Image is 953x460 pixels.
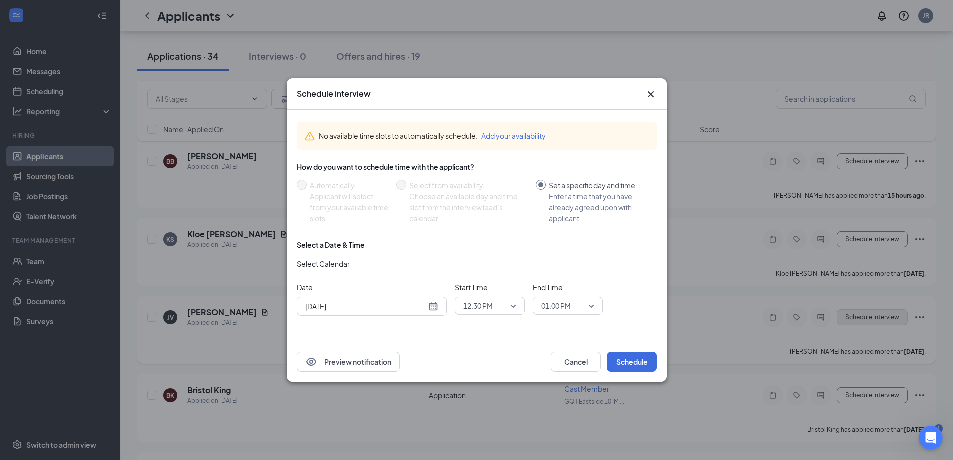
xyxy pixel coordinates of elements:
span: 12:30 PM [463,298,493,313]
span: Select Calendar [297,258,350,269]
button: Close [645,88,657,100]
button: Cancel [551,352,601,372]
div: Select a Date & Time [297,240,365,250]
svg: Eye [305,356,317,368]
div: Select from availability [409,180,528,191]
svg: Cross [645,88,657,100]
div: Set a specific day and time [549,180,649,191]
div: Choose an available day and time slot from the interview lead’s calendar [409,191,528,224]
h3: Schedule interview [297,88,371,99]
div: No available time slots to automatically schedule. [319,130,649,141]
span: 01:00 PM [541,298,571,313]
button: EyePreview notification [297,352,400,372]
div: Automatically [310,180,388,191]
svg: Warning [305,131,315,141]
div: Applicant will select from your available time slots [310,191,388,224]
span: End Time [533,282,603,293]
span: Start Time [455,282,525,293]
button: Schedule [607,352,657,372]
button: Add your availability [481,130,546,141]
div: How do you want to schedule time with the applicant? [297,162,657,172]
input: Aug 26, 2025 [305,301,426,312]
iframe: Intercom live chat [919,426,943,450]
div: Enter a time that you have already agreed upon with applicant [549,191,649,224]
span: Date [297,282,447,293]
